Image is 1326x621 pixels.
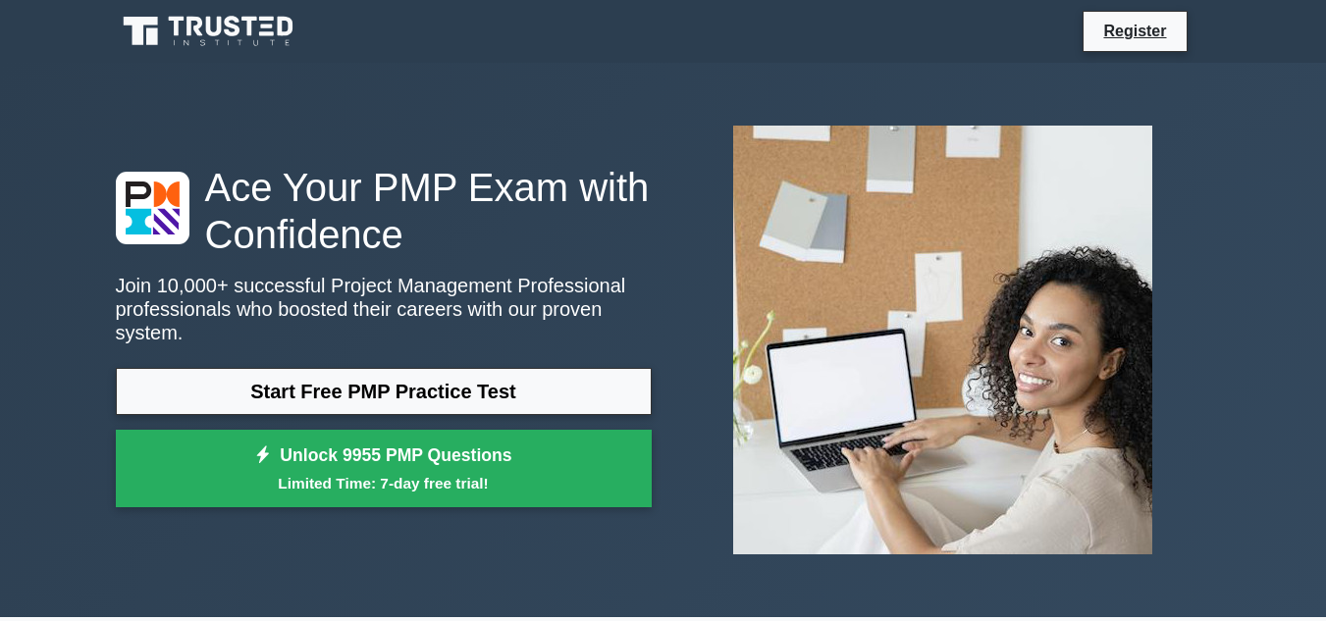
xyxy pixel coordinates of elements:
[116,164,652,258] h1: Ace Your PMP Exam with Confidence
[140,472,627,494] small: Limited Time: 7-day free trial!
[1091,19,1178,43] a: Register
[116,274,652,344] p: Join 10,000+ successful Project Management Professional professionals who boosted their careers w...
[116,430,652,508] a: Unlock 9955 PMP QuestionsLimited Time: 7-day free trial!
[116,368,652,415] a: Start Free PMP Practice Test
